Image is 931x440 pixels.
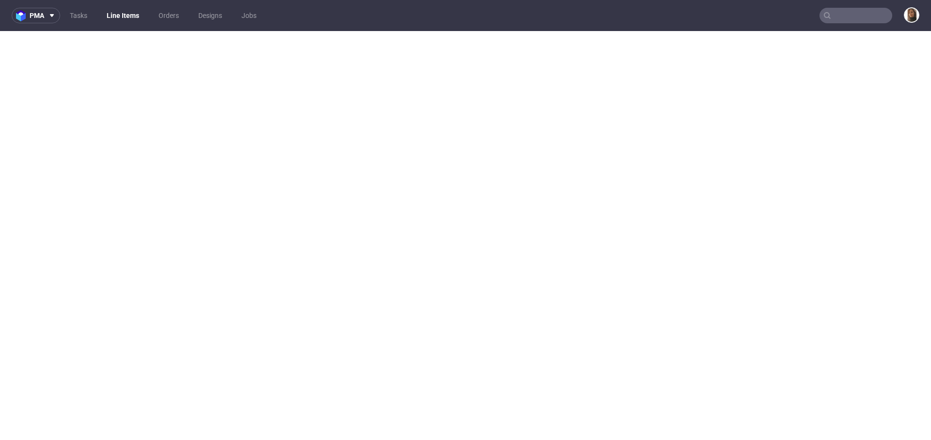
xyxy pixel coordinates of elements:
a: Designs [193,8,228,23]
img: Angelina Marć [905,8,918,22]
a: Tasks [64,8,93,23]
button: pma [12,8,60,23]
a: Line Items [101,8,145,23]
span: pma [30,12,44,19]
a: Orders [153,8,185,23]
a: Jobs [236,8,262,23]
img: logo [16,10,30,21]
